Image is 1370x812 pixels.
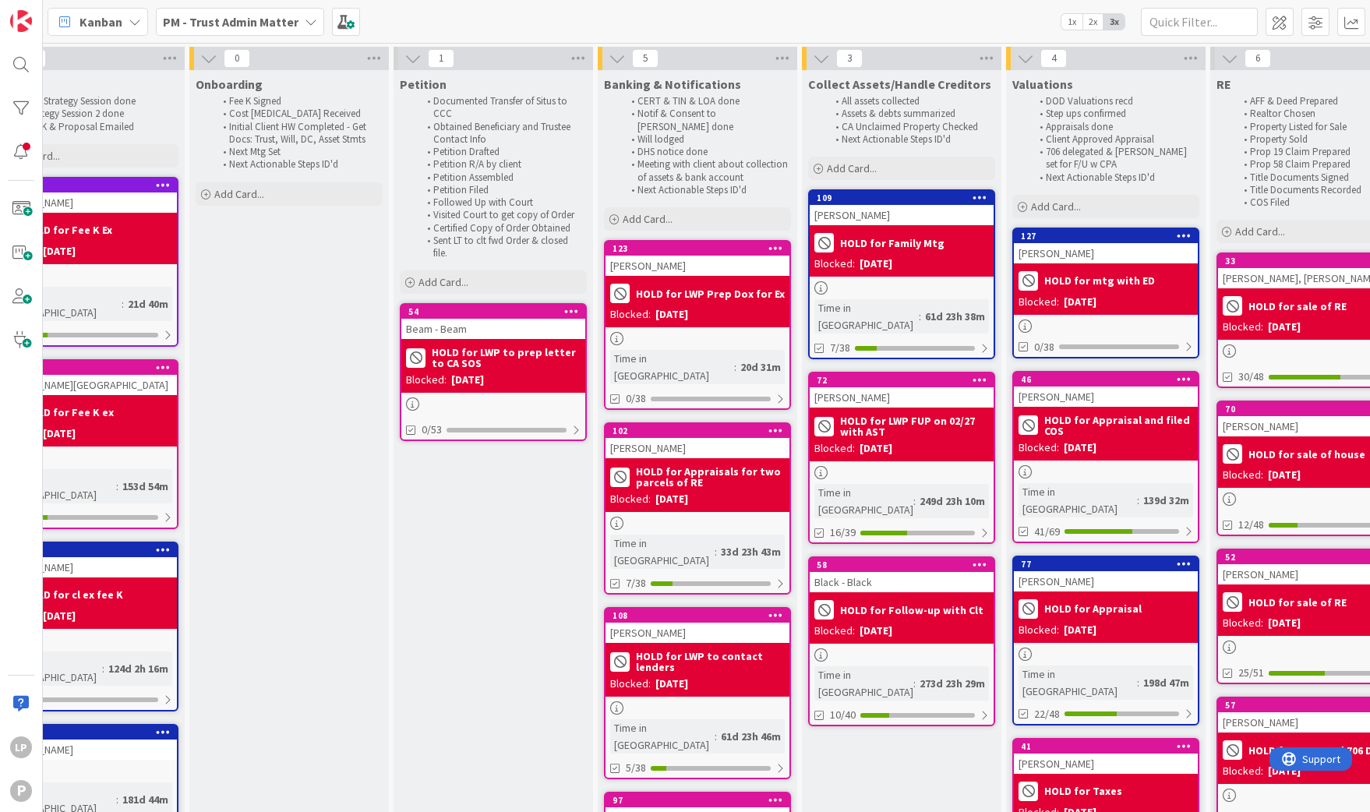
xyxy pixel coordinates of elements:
li: Fee K & Proposal Emailed [10,121,176,133]
span: 25/51 [1238,665,1264,681]
input: Quick Filter... [1141,8,1258,36]
div: [PERSON_NAME] [606,623,789,643]
div: 249d 23h 10m [916,492,989,510]
div: [DATE] [655,676,688,692]
div: [PERSON_NAME] [606,256,789,276]
div: 54 [401,305,585,319]
span: 7/38 [830,340,850,356]
span: 0/38 [626,390,646,407]
div: 54Beam - Beam [401,305,585,339]
span: : [734,358,736,376]
b: HOLD for Family Mtg [840,238,945,249]
li: Notif & Consent to [PERSON_NAME] done [623,108,789,133]
span: Add Card... [418,275,468,289]
div: 61d 23h 46m [717,728,785,745]
span: 5 [632,49,659,68]
li: Documented Transfer of Situs to CCC [418,95,584,121]
span: 30/48 [1238,369,1264,385]
div: Time in [GEOGRAPHIC_DATA] [610,719,715,754]
div: Beam - Beam [401,319,585,339]
div: 127 [1014,229,1198,243]
b: HOLD for LWP to contact lenders [636,651,785,673]
div: [DATE] [1064,440,1096,456]
div: 97 [606,793,789,807]
div: 54 [408,306,585,317]
li: Next Actionable Steps ID'd [214,158,380,171]
span: 1 [428,49,454,68]
span: 3 [836,49,863,68]
div: [DATE] [1268,467,1301,483]
b: HOLD for sale of RE [1248,301,1347,312]
div: Blocked: [1223,615,1263,631]
li: Visited Court to get copy of Order [418,209,584,221]
span: 4 [1040,49,1067,68]
div: [DATE] [43,243,76,259]
div: [DATE] [1064,622,1096,638]
div: [DATE] [1268,319,1301,335]
li: Step ups confirmed [1031,108,1197,120]
b: HOLD for cl ex fee K [23,589,123,600]
div: 127[PERSON_NAME] [1014,229,1198,263]
div: [DATE] [655,306,688,323]
li: Meeting with client about collection of assets & bank account [623,158,789,184]
div: Time in [GEOGRAPHIC_DATA] [610,535,715,569]
div: 108 [613,610,789,621]
span: : [122,295,124,312]
div: P [10,780,32,802]
span: 16/39 [830,524,856,541]
li: Certified Copy of Order Obtained [418,222,584,235]
div: [PERSON_NAME] [1014,243,1198,263]
span: : [116,791,118,808]
div: 58 [817,560,994,570]
div: Blocked: [406,372,447,388]
div: Blocked: [814,256,855,272]
span: Add Card... [623,212,673,226]
div: Blocked: [814,440,855,457]
div: [DATE] [43,608,76,624]
div: Time in [GEOGRAPHIC_DATA] [1019,483,1137,517]
li: Next Actionable Steps ID'd [827,133,993,146]
div: 33d 23h 43m [717,543,785,560]
li: Cost [MEDICAL_DATA] Received [214,108,380,120]
li: Followed Up with Court [418,196,584,209]
div: [PERSON_NAME] [810,205,994,225]
div: Time in [GEOGRAPHIC_DATA] [610,350,734,384]
div: Time in [GEOGRAPHIC_DATA] [814,299,919,334]
li: Petition R/A by client [418,158,584,171]
span: : [1137,492,1139,509]
div: 108 [606,609,789,623]
div: 102[PERSON_NAME] [606,424,789,458]
div: 77[PERSON_NAME] [1014,557,1198,591]
div: Blocked: [814,623,855,639]
div: [DATE] [655,491,688,507]
span: 1x [1061,14,1082,30]
li: All assets collected [827,95,993,108]
div: [DATE] [43,425,76,442]
b: HOLD for Appraisal [1044,603,1142,614]
li: N/C Strategy Session done [10,95,176,108]
div: [DATE] [860,440,892,457]
span: Kanban [79,12,122,31]
span: Onboarding [196,76,263,92]
span: 12/48 [1238,517,1264,533]
div: 46 [1014,372,1198,387]
div: 127 [1021,231,1198,242]
span: : [919,308,921,325]
div: Blocked: [1019,622,1059,638]
div: 102 [606,424,789,438]
span: : [102,660,104,677]
div: 61d 23h 38m [921,308,989,325]
div: 72 [810,373,994,387]
div: 41 [1014,740,1198,754]
div: 181d 44m [118,791,172,808]
b: HOLD for Follow-up with Clt [840,605,983,616]
div: Blocked: [610,491,651,507]
div: Time in [GEOGRAPHIC_DATA] [1019,665,1137,700]
div: Time in [GEOGRAPHIC_DATA] [814,484,913,518]
span: Support [33,2,71,21]
span: 0/38 [1034,339,1054,355]
li: Client Approved Appraisal [1031,133,1197,146]
div: 77 [1014,557,1198,571]
img: Visit kanbanzone.com [10,10,32,32]
span: Valuations [1012,76,1073,92]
